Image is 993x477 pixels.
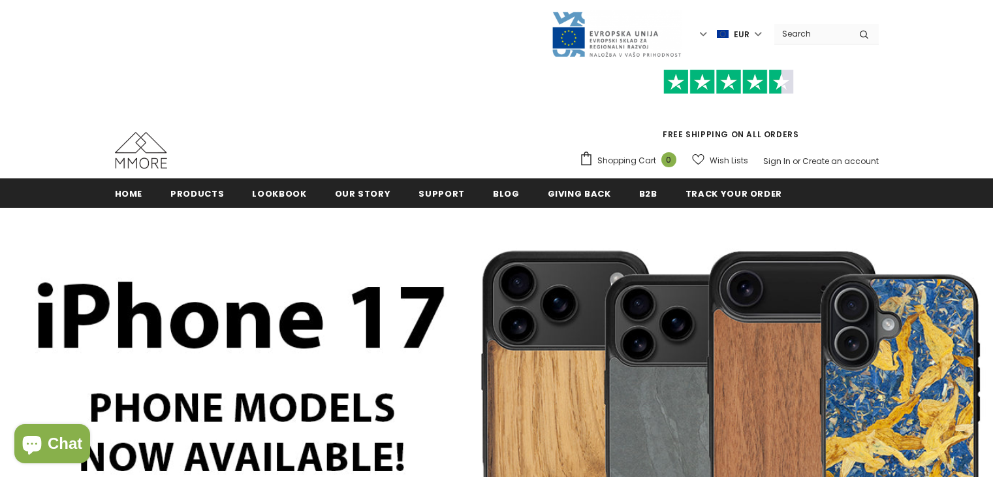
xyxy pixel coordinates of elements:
[335,178,391,208] a: Our Story
[115,188,143,200] span: Home
[10,424,94,467] inbox-online-store-chat: Shopify online store chat
[551,10,682,58] img: Javni Razpis
[418,178,465,208] a: support
[710,154,748,167] span: Wish Lists
[493,188,520,200] span: Blog
[493,178,520,208] a: Blog
[548,178,611,208] a: Giving back
[170,178,224,208] a: Products
[579,94,879,128] iframe: Customer reviews powered by Trustpilot
[763,156,791,167] a: Sign In
[597,154,656,167] span: Shopping Cart
[579,75,879,140] span: FREE SHIPPING ON ALL ORDERS
[548,188,611,200] span: Giving back
[418,188,465,200] span: support
[115,132,167,169] img: MMORE Cases
[802,156,879,167] a: Create an account
[686,178,782,208] a: Track your order
[686,188,782,200] span: Track your order
[579,151,683,171] a: Shopping Cart 0
[663,69,794,95] img: Trust Pilot Stars
[639,178,657,208] a: B2B
[551,28,682,39] a: Javni Razpis
[335,188,391,200] span: Our Story
[661,152,676,167] span: 0
[793,156,800,167] span: or
[639,188,657,200] span: B2B
[774,24,849,43] input: Search Site
[692,149,748,172] a: Wish Lists
[252,178,306,208] a: Lookbook
[734,28,749,41] span: EUR
[115,178,143,208] a: Home
[252,188,306,200] span: Lookbook
[170,188,224,200] span: Products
